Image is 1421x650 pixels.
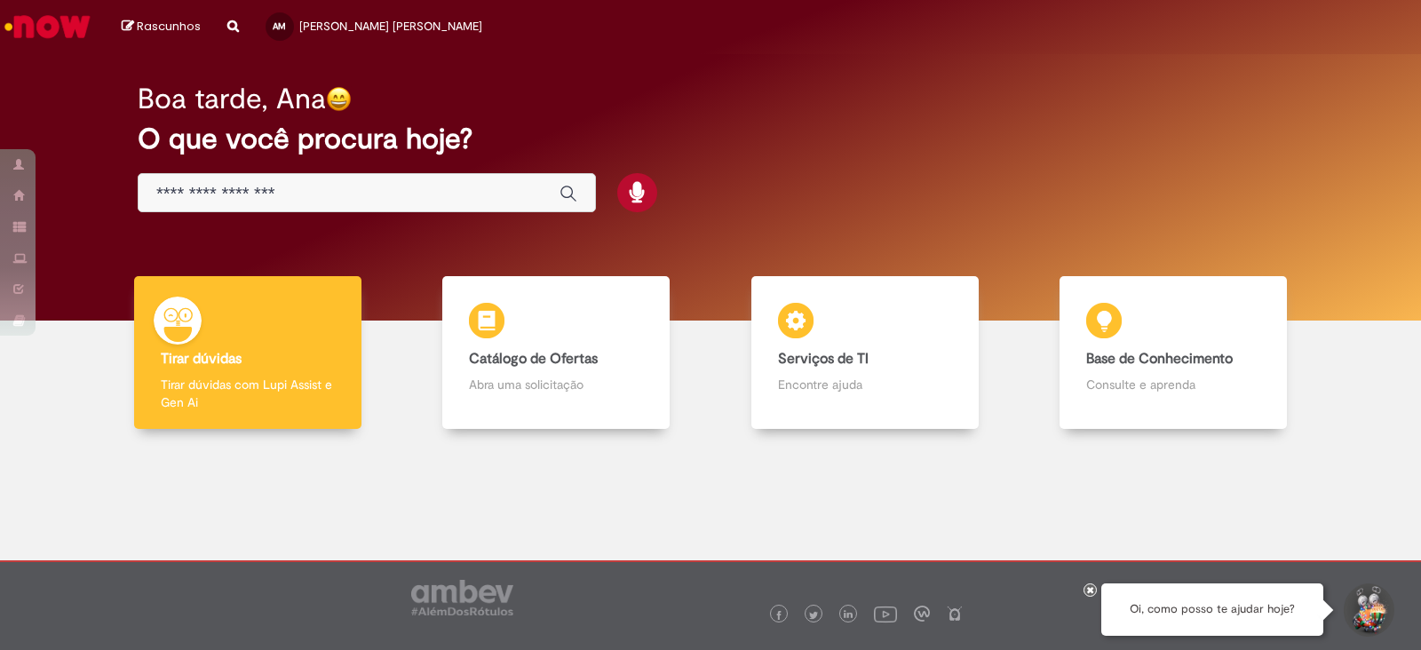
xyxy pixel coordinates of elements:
b: Base de Conhecimento [1086,350,1233,368]
img: logo_footer_workplace.png [914,606,930,622]
a: Rascunhos [122,19,201,36]
div: Oi, como posso te ajudar hoje? [1101,583,1323,636]
p: Tirar dúvidas com Lupi Assist e Gen Ai [161,376,335,411]
button: Iniciar Conversa de Suporte [1341,583,1394,637]
img: happy-face.png [326,86,352,112]
img: logo_footer_linkedin.png [844,610,853,621]
a: Base de Conhecimento Consulte e aprenda [1020,276,1329,430]
img: logo_footer_facebook.png [774,611,783,620]
a: Tirar dúvidas Tirar dúvidas com Lupi Assist e Gen Ai [93,276,402,430]
span: [PERSON_NAME] [PERSON_NAME] [299,19,482,34]
span: Rascunhos [137,18,201,35]
b: Catálogo de Ofertas [469,350,598,368]
a: Catálogo de Ofertas Abra uma solicitação [402,276,711,430]
p: Abra uma solicitação [469,376,643,393]
img: ServiceNow [2,9,93,44]
h2: O que você procura hoje? [138,123,1283,155]
h2: Boa tarde, Ana [138,83,326,115]
img: logo_footer_ambev_rotulo_gray.png [411,580,513,615]
span: AM [273,20,286,32]
p: Encontre ajuda [778,376,952,393]
b: Tirar dúvidas [161,350,242,368]
p: Consulte e aprenda [1086,376,1260,393]
b: Serviços de TI [778,350,869,368]
img: logo_footer_naosei.png [947,606,963,622]
img: logo_footer_twitter.png [809,611,818,620]
a: Serviços de TI Encontre ajuda [710,276,1020,430]
img: logo_footer_youtube.png [874,602,897,625]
